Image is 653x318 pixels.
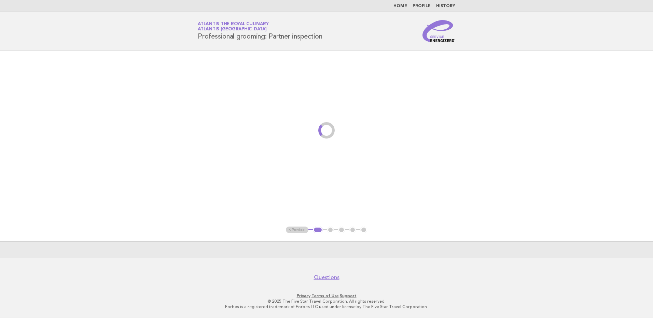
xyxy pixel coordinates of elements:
a: Privacy [297,293,310,298]
a: Terms of Use [311,293,339,298]
a: Home [393,4,407,8]
a: Profile [413,4,431,8]
h1: Professional grooming: Partner inspection [198,22,322,40]
img: Service Energizers [422,20,455,42]
span: Atlantis [GEOGRAPHIC_DATA] [198,27,267,32]
a: Atlantis the Royal CulinaryAtlantis [GEOGRAPHIC_DATA] [198,22,268,31]
p: © 2025 The Five Star Travel Corporation. All rights reserved. [117,299,536,304]
a: History [436,4,455,8]
a: Questions [314,274,339,281]
p: · · [117,293,536,299]
p: Forbes is a registered trademark of Forbes LLC used under license by The Five Star Travel Corpora... [117,304,536,309]
a: Support [340,293,357,298]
